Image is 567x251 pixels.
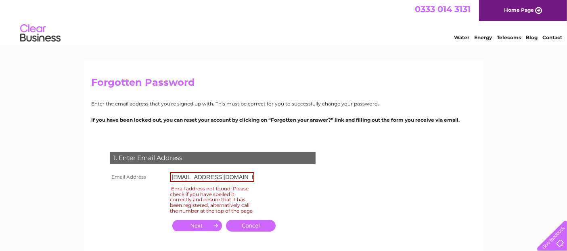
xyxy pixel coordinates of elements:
h2: Forgotten Password [92,77,476,92]
a: Blog [526,34,538,40]
a: Energy [474,34,492,40]
div: Email address not found. Please check if you have spelled it correctly and ensure that it has bee... [170,184,254,215]
p: Enter the email address that you're signed up with. This must be correct for you to successfully ... [92,100,476,108]
a: Contact [542,34,562,40]
th: Email Address [108,170,168,184]
a: Water [454,34,469,40]
div: Clear Business is a trading name of Verastar Limited (registered in [GEOGRAPHIC_DATA] No. 3667643... [93,4,475,39]
a: Telecoms [497,34,521,40]
a: Cancel [226,220,276,232]
p: If you have been locked out, you can reset your account by clicking on “Forgotten your answer?” l... [92,116,476,124]
a: 0333 014 3131 [415,4,471,14]
div: 1. Enter Email Address [110,152,316,164]
img: logo.png [20,21,61,46]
